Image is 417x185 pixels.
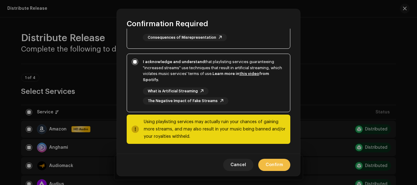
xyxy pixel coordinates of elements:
[239,72,259,76] a: this video
[127,54,290,112] p-togglebutton: I acknowledge and understandthat playlisting services guaranteeing "increased streams" use techni...
[223,159,253,171] button: Cancel
[127,19,208,29] span: Confirmation Required
[144,118,285,140] div: Using playlisting services may actually ruin your chances of gaining more streams, and may also r...
[148,36,216,40] span: Consequences of Misrepresentation
[230,159,246,171] span: Cancel
[266,159,283,171] span: Confirm
[143,60,205,64] strong: I acknowledge and understand
[258,159,290,171] button: Confirm
[148,89,198,93] span: What is Artificial Streaming
[143,72,269,82] strong: Learn more in from Spotify.
[143,59,285,83] div: that playlisting services guaranteeing "increased streams" use techniques that result in artifici...
[148,99,218,103] span: The Negative Impact of Fake Streams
